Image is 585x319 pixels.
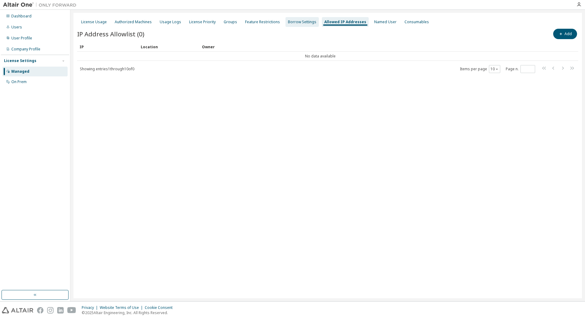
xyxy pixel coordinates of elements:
[37,307,43,313] img: facebook.svg
[82,310,176,315] p: © 2025 Altair Engineering, Inc. All Rights Reserved.
[245,20,280,24] div: Feature Restrictions
[100,305,145,310] div: Website Terms of Use
[288,20,316,24] div: Borrow Settings
[57,307,64,313] img: linkedin.svg
[47,307,54,313] img: instagram.svg
[553,29,577,39] button: Add
[3,2,80,8] img: Altair One
[77,52,564,61] td: No data available
[77,30,144,38] span: IP Address Allowlist (0)
[189,20,216,24] div: License Priority
[80,66,134,71] span: Showing entries 1 through 10 of 0
[11,69,29,74] div: Managed
[324,20,366,24] div: Allowed IP Addresses
[202,42,561,52] div: Owner
[82,305,100,310] div: Privacy
[506,65,535,73] span: Page n.
[160,20,181,24] div: Usage Logs
[460,65,500,73] span: Items per page
[80,42,136,52] div: IP
[374,20,397,24] div: Named User
[67,307,76,313] img: youtube.svg
[2,307,33,313] img: altair_logo.svg
[490,67,499,71] button: 10
[145,305,176,310] div: Cookie Consent
[81,20,107,24] div: License Usage
[11,25,22,30] div: Users
[11,47,40,52] div: Company Profile
[404,20,429,24] div: Consumables
[11,79,27,84] div: On Prem
[224,20,237,24] div: Groups
[4,58,36,63] div: License Settings
[11,14,32,19] div: Dashboard
[115,20,152,24] div: Authorized Machines
[141,42,197,52] div: Location
[11,36,32,41] div: User Profile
